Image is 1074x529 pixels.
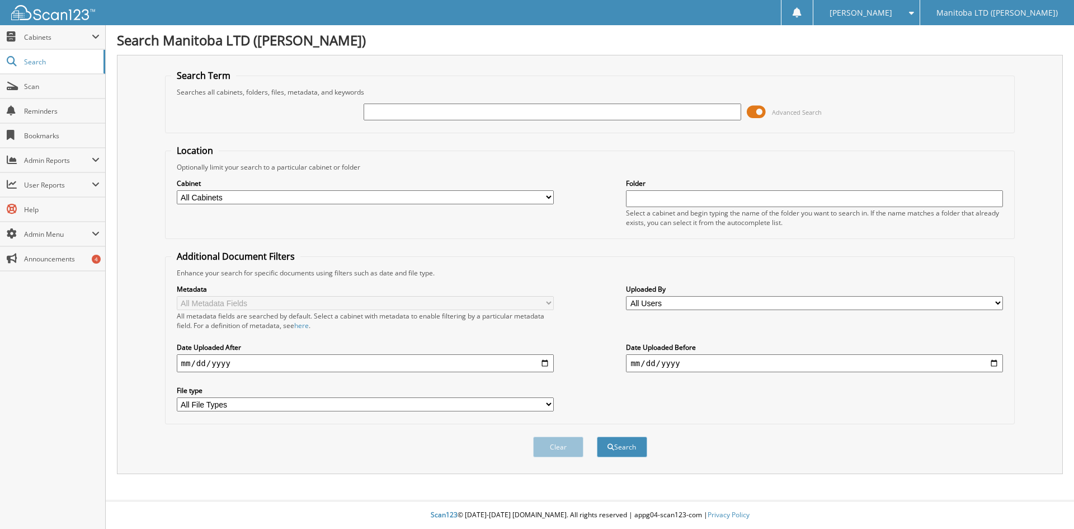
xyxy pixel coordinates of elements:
a: Privacy Policy [708,510,750,519]
div: All metadata fields are searched by default. Select a cabinet with metadata to enable filtering b... [177,311,554,330]
div: © [DATE]-[DATE] [DOMAIN_NAME]. All rights reserved | appg04-scan123-com | [106,502,1074,529]
span: User Reports [24,180,92,190]
legend: Search Term [171,69,236,82]
legend: Additional Document Filters [171,250,300,263]
div: 4 [92,255,101,264]
label: Uploaded By [626,284,1003,294]
span: Scan123 [431,510,458,519]
a: here [294,321,309,330]
label: File type [177,386,554,395]
span: Search [24,57,98,67]
iframe: Chat Widget [1018,475,1074,529]
button: Search [597,437,647,457]
span: Help [24,205,100,214]
label: Date Uploaded After [177,343,554,352]
button: Clear [533,437,583,457]
h1: Search Manitoba LTD ([PERSON_NAME]) [117,31,1063,49]
span: Advanced Search [772,108,822,116]
input: start [177,354,554,372]
span: Reminders [24,106,100,116]
label: Date Uploaded Before [626,343,1003,352]
span: Manitoba LTD ([PERSON_NAME]) [936,10,1058,16]
label: Metadata [177,284,554,294]
span: Scan [24,82,100,91]
div: Optionally limit your search to a particular cabinet or folder [171,162,1009,172]
span: Admin Menu [24,230,92,239]
span: Announcements [24,254,100,264]
span: [PERSON_NAME] [830,10,892,16]
legend: Location [171,144,219,157]
input: end [626,354,1003,372]
span: Bookmarks [24,131,100,141]
img: scan123-logo-white.svg [11,5,95,20]
label: Cabinet [177,179,554,188]
div: Searches all cabinets, folders, files, metadata, and keywords [171,87,1009,97]
span: Cabinets [24,32,92,42]
span: Admin Reports [24,156,92,165]
div: Enhance your search for specific documents using filters such as date and file type. [171,268,1009,278]
label: Folder [626,179,1003,188]
div: Select a cabinet and begin typing the name of the folder you want to search in. If the name match... [626,208,1003,227]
